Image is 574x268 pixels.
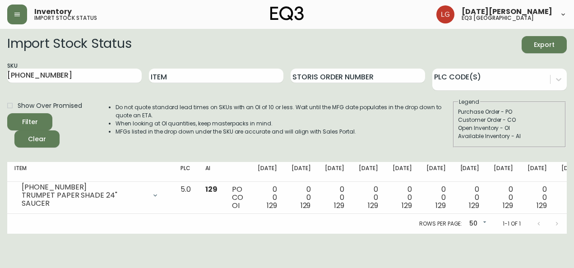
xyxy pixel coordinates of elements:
[466,217,488,231] div: 50
[267,200,277,211] span: 129
[402,200,412,211] span: 129
[205,184,218,194] span: 129
[198,162,225,182] th: AI
[232,200,240,211] span: OI
[453,162,487,182] th: [DATE]
[520,162,554,182] th: [DATE]
[116,128,452,136] li: MFGs listed in the drop down under the SKU are accurate and will align with Sales Portal.
[116,120,452,128] li: When looking at OI quantities, keep masterpacks in mind.
[22,116,38,128] div: Filter
[494,185,513,210] div: 0 0
[462,15,534,21] h5: eq3 [GEOGRAPHIC_DATA]
[368,200,378,211] span: 129
[528,185,547,210] div: 0 0
[34,8,72,15] span: Inventory
[318,162,352,182] th: [DATE]
[458,124,561,132] div: Open Inventory - OI
[419,162,453,182] th: [DATE]
[270,6,304,21] img: logo
[503,220,521,228] p: 1-1 of 1
[352,162,385,182] th: [DATE]
[7,162,173,182] th: Item
[14,185,166,205] div: [PHONE_NUMBER]TRUMPET PAPER SHADE 24" SAUCER
[334,200,344,211] span: 129
[419,220,462,228] p: Rows per page:
[460,185,480,210] div: 0 0
[250,162,284,182] th: [DATE]
[436,5,454,23] img: 2638f148bab13be18035375ceda1d187
[173,162,198,182] th: PLC
[393,185,412,210] div: 0 0
[14,130,60,148] button: Clear
[359,185,378,210] div: 0 0
[458,98,480,106] legend: Legend
[458,116,561,124] div: Customer Order - CO
[22,134,52,145] span: Clear
[22,183,146,191] div: [PHONE_NUMBER]
[7,36,131,53] h2: Import Stock Status
[462,8,552,15] span: [DATE][PERSON_NAME]
[301,200,311,211] span: 129
[522,36,567,53] button: Export
[537,200,547,211] span: 129
[232,185,243,210] div: PO CO
[458,132,561,140] div: Available Inventory - AI
[325,185,344,210] div: 0 0
[503,200,513,211] span: 129
[34,15,97,21] h5: import stock status
[22,191,146,208] div: TRUMPET PAPER SHADE 24" SAUCER
[116,103,452,120] li: Do not quote standard lead times on SKUs with an OI of 10 or less. Wait until the MFG date popula...
[385,162,419,182] th: [DATE]
[435,200,446,211] span: 129
[426,185,446,210] div: 0 0
[173,182,198,214] td: 5.0
[18,101,82,111] span: Show Over Promised
[529,39,560,51] span: Export
[458,108,561,116] div: Purchase Order - PO
[258,185,277,210] div: 0 0
[7,113,52,130] button: Filter
[284,162,318,182] th: [DATE]
[292,185,311,210] div: 0 0
[469,200,479,211] span: 129
[486,162,520,182] th: [DATE]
